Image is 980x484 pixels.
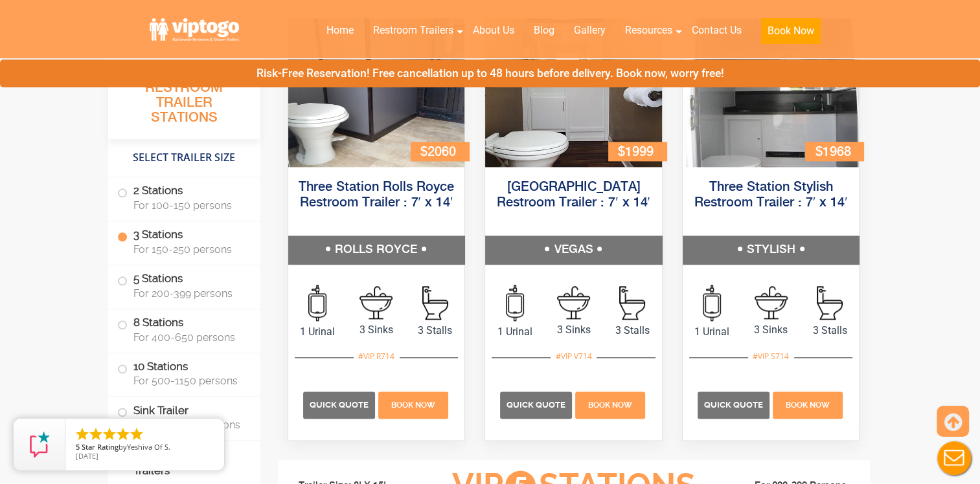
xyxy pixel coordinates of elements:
span: by [76,443,214,452]
span: 3 Stalls [801,323,860,338]
div: $1999 [608,142,667,160]
h5: VEGAS [485,236,662,264]
img: an icon of stall [619,286,645,320]
button: Book Now [761,18,821,44]
img: an icon of stall [422,286,448,320]
a: Contact Us [682,16,751,45]
label: Sink Trailer [117,397,251,437]
img: an icon of stall [817,286,843,320]
a: Three Station Rolls Royce Restroom Trailer : 7′ x 14′ [299,181,454,210]
a: Gallery [564,16,615,45]
a: Quick Quote [698,398,771,410]
span: Book Now [588,401,632,410]
a: About Us [463,16,524,45]
h5: STYLISH [683,236,860,264]
label: 2 Stations [117,177,251,217]
img: an icon of urinal [506,285,524,321]
span: For 100-150 persons [133,199,245,212]
span: 1 Urinal [683,324,742,340]
a: Quick Quote [303,398,377,410]
h4: Select Trailer Size [108,146,260,170]
span: Quick Quote [310,400,369,410]
img: Side view of three station restroom trailer with three separate doors with signs [683,18,860,167]
a: Blog [524,16,564,45]
span: For 200-399 persons [133,287,245,300]
a: Book Now [751,16,830,52]
span: Book Now [391,401,435,410]
h3: All Portable Restroom Trailer Stations [108,61,260,139]
div: #VIP V714 [551,348,596,365]
h5: ROLLS ROYCE [288,236,465,264]
label: 5 Stations [117,265,251,305]
a: Book Now [771,398,844,410]
li:  [115,426,131,442]
span: For 150-250 persons [133,243,245,256]
span: 3 Sinks [742,322,801,338]
img: Review Rating [27,432,52,457]
div: #VIP R714 [354,348,399,365]
img: an icon of sink [755,286,788,319]
img: an icon of sink [557,286,590,319]
span: For 400-650 persons [133,331,245,344]
img: an icon of sink [359,286,393,319]
a: Three Station Stylish Restroom Trailer : 7′ x 14′ [694,181,848,210]
li:  [102,426,117,442]
span: For 500-1150 persons [133,375,245,387]
span: 1 Urinal [288,324,347,340]
img: Side view of three station restroom trailer with three separate doors with signs [288,18,465,167]
span: [DATE] [76,451,98,461]
a: Book Now [376,398,450,410]
a: Resources [615,16,682,45]
span: Star Rating [82,442,119,452]
li:  [129,426,144,442]
button: Live Chat [928,432,980,484]
a: Quick Quote [500,398,574,410]
span: Quick Quote [704,400,763,410]
span: Yeshiva Of S. [127,442,170,452]
a: [GEOGRAPHIC_DATA] Restroom Trailer : 7′ x 14′ [497,181,650,210]
label: 3 Stations [117,221,251,261]
span: 1 Urinal [485,324,544,340]
span: Book Now [786,401,830,410]
li:  [74,426,90,442]
span: Quick Quote [507,400,565,410]
span: 3 Stalls [603,323,662,338]
label: 8 Stations [117,309,251,349]
img: an icon of urinal [703,285,721,321]
span: 3 Stalls [405,323,464,338]
a: Book Now [574,398,647,410]
div: $2060 [411,142,469,160]
label: 10 Stations [117,353,251,393]
span: 3 Sinks [544,322,603,338]
span: 5 [76,442,80,452]
div: #VIP S714 [748,348,793,365]
span: 3 Sinks [347,322,405,338]
div: $1968 [805,142,863,160]
a: Restroom Trailers [363,16,463,45]
li:  [88,426,104,442]
img: Side view of three station restroom trailer with three separate doors with signs [485,18,662,167]
img: an icon of urinal [308,285,326,321]
a: Home [317,16,363,45]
